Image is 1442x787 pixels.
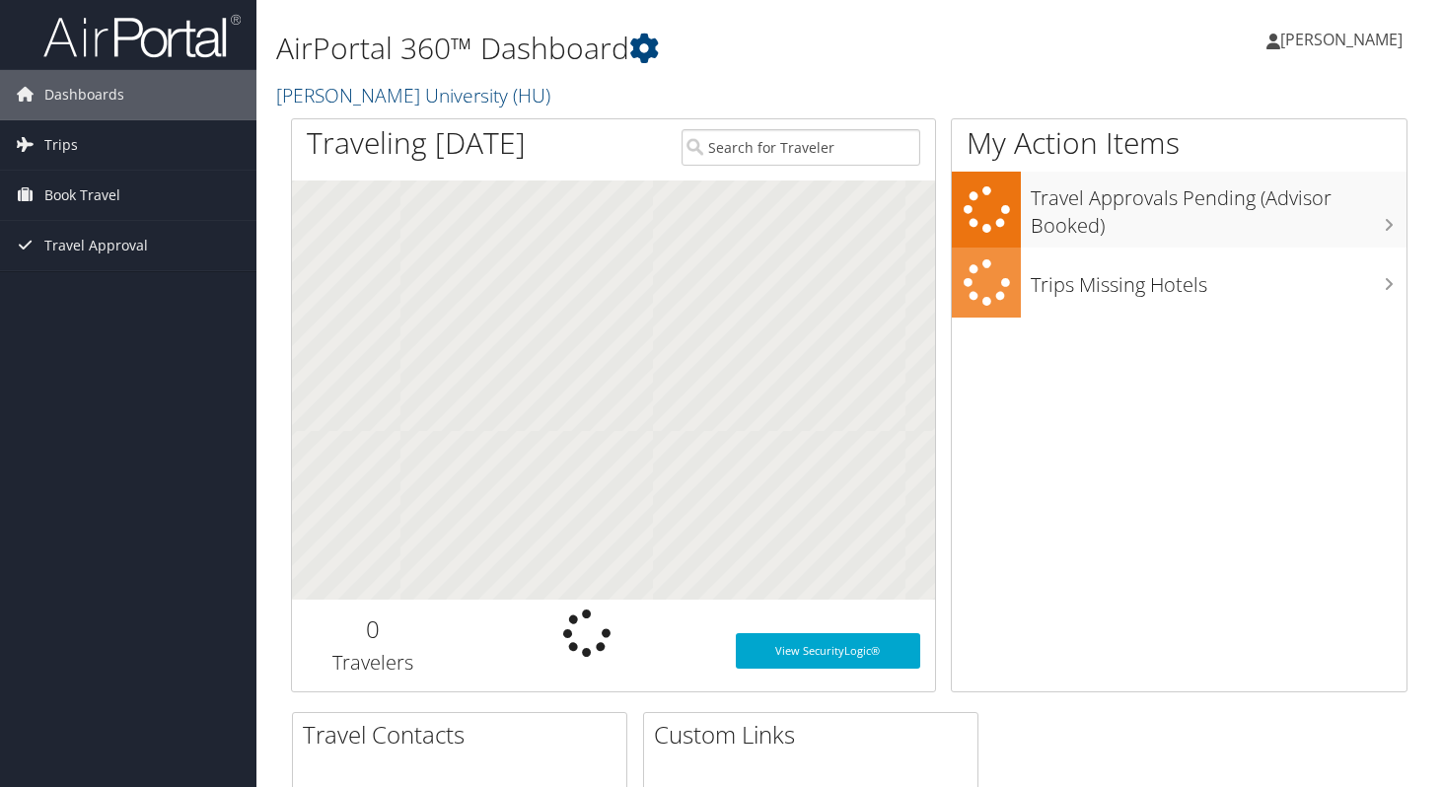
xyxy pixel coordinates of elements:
[952,172,1406,248] a: Travel Approvals Pending (Advisor Booked)
[44,221,148,270] span: Travel Approval
[44,171,120,220] span: Book Travel
[1031,175,1406,240] h3: Travel Approvals Pending (Advisor Booked)
[952,122,1406,164] h1: My Action Items
[1266,10,1422,69] a: [PERSON_NAME]
[307,122,526,164] h1: Traveling [DATE]
[276,28,1041,69] h1: AirPortal 360™ Dashboard
[44,70,124,119] span: Dashboards
[736,633,920,669] a: View SecurityLogic®
[276,82,555,108] a: [PERSON_NAME] University (HU)
[1280,29,1403,50] span: [PERSON_NAME]
[654,718,977,751] h2: Custom Links
[682,129,920,166] input: Search for Traveler
[303,718,626,751] h2: Travel Contacts
[952,248,1406,318] a: Trips Missing Hotels
[307,612,438,646] h2: 0
[307,649,438,677] h3: Travelers
[1031,261,1406,299] h3: Trips Missing Hotels
[43,13,241,59] img: airportal-logo.png
[44,120,78,170] span: Trips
